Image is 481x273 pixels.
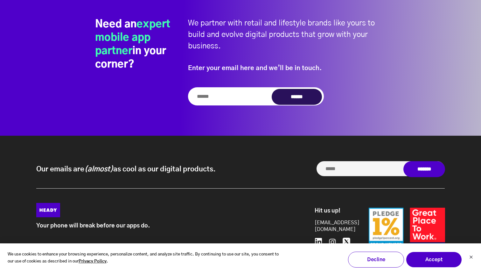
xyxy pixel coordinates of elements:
[348,252,404,268] button: Decline
[8,251,281,266] p: We use cookies to enhance your browsing experience, personalize content, and analyze site traffic...
[79,258,107,265] a: Privacy Policy
[406,252,462,268] button: Accept
[84,166,113,173] i: (almost)
[369,208,445,267] img: Badges-24
[95,19,170,56] span: expert mobile app partner
[36,164,216,174] p: Our emails are as cool as our digital products.
[188,18,386,63] h6: We partner with retail and lifestyle brands like yours to build and evolve digital products that ...
[469,255,473,261] button: Dismiss cookie banner
[315,208,353,215] h6: Hit us up!
[315,219,353,233] a: [EMAIL_ADDRESS][DOMAIN_NAME]
[188,63,386,81] p: Enter your email here and we’ll be in touch.
[36,203,60,217] img: Heady_Logo_Web-01 (1)
[95,18,182,71] h2: Need an in your corner?
[36,223,286,229] p: Your phone will break before our apps do.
